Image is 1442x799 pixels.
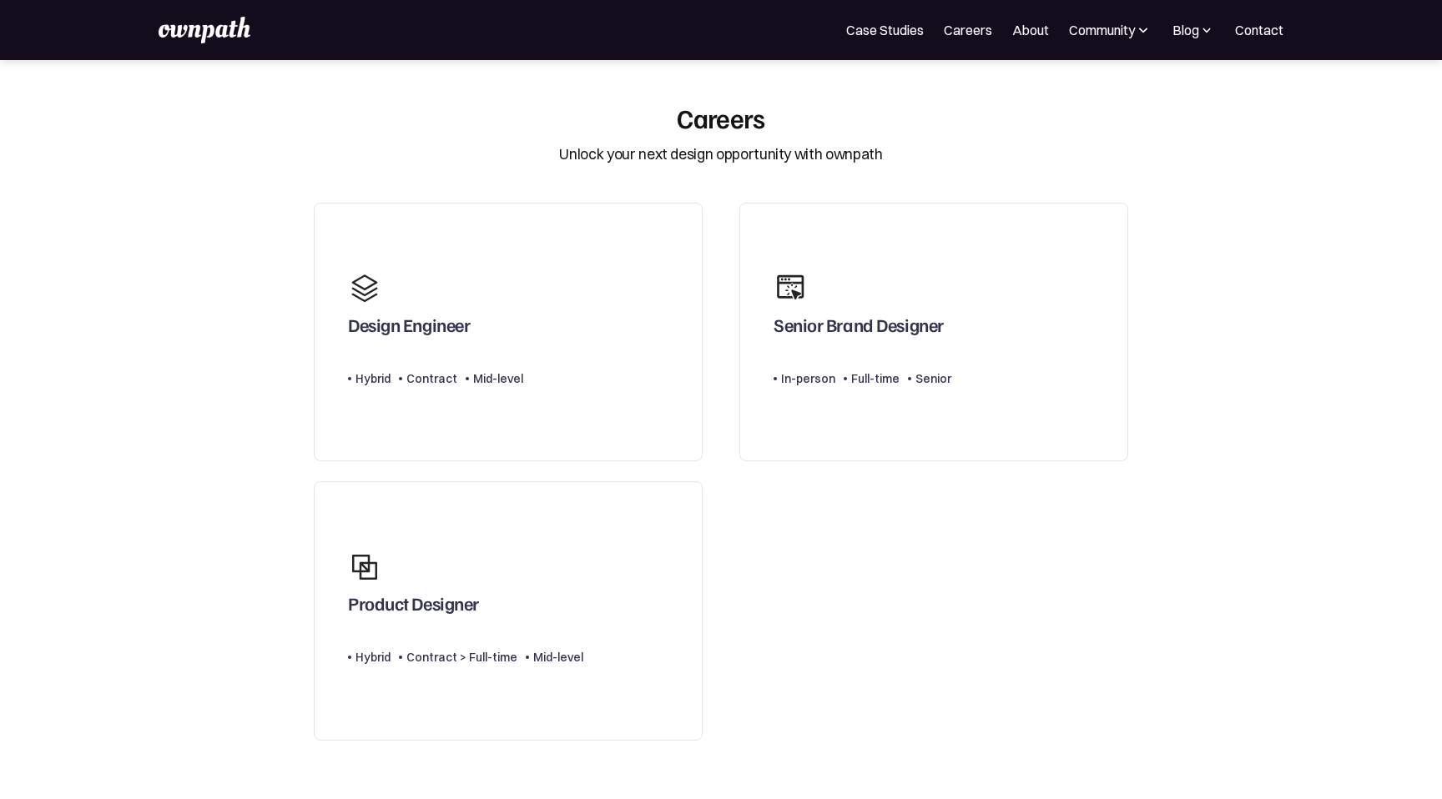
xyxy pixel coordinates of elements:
[406,647,517,667] div: Contract > Full-time
[1069,20,1135,40] div: Community
[677,102,765,133] div: Careers
[739,203,1128,462] a: Senior Brand DesignerIn-personFull-timeSenior
[1069,20,1152,40] div: Community
[774,314,944,344] div: Senior Brand Designer
[915,369,951,389] div: Senior
[1172,20,1199,40] div: Blog
[1172,20,1215,40] div: Blog
[314,203,703,462] a: Design EngineerHybridContractMid-level
[406,369,457,389] div: Contract
[348,592,479,622] div: Product Designer
[1012,20,1049,40] a: About
[533,647,583,667] div: Mid-level
[473,369,523,389] div: Mid-level
[1235,20,1283,40] a: Contact
[314,481,703,741] a: Product DesignerHybridContract > Full-timeMid-level
[355,647,391,667] div: Hybrid
[781,369,835,389] div: In-person
[559,143,882,165] div: Unlock your next design opportunity with ownpath
[355,369,391,389] div: Hybrid
[851,369,900,389] div: Full-time
[846,20,924,40] a: Case Studies
[944,20,992,40] a: Careers
[348,314,470,344] div: Design Engineer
